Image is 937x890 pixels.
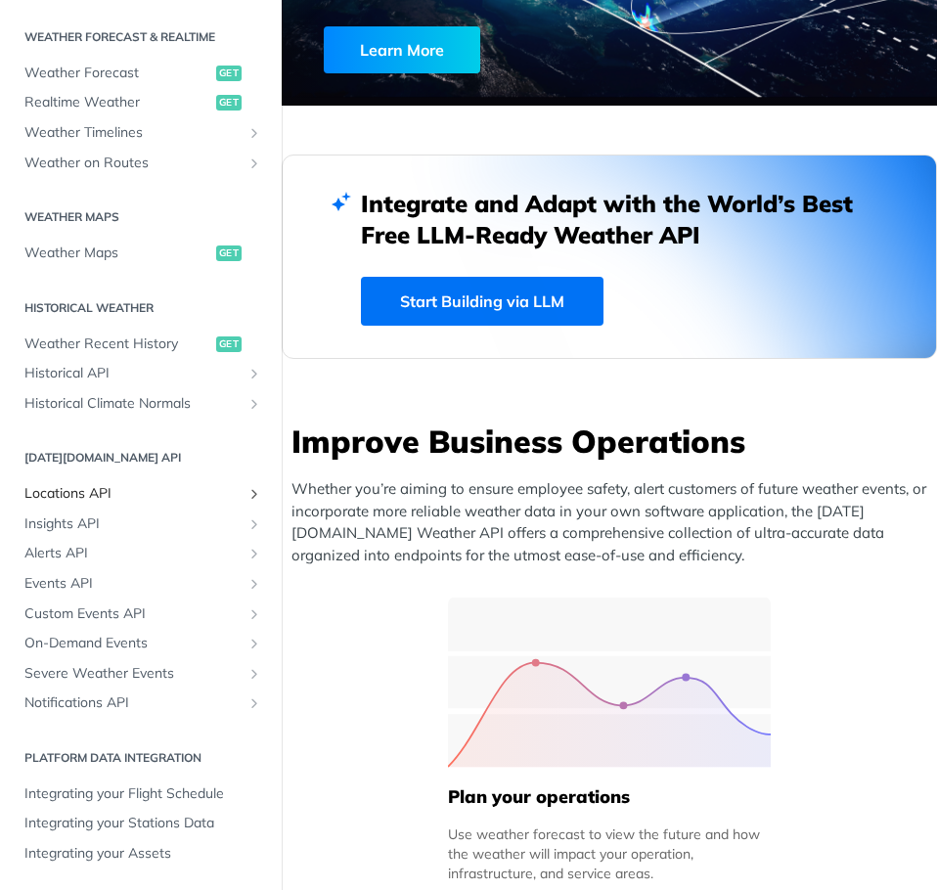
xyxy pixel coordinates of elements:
a: Realtime Weatherget [15,88,267,117]
span: Notifications API [24,693,242,713]
a: Historical APIShow subpages for Historical API [15,359,267,388]
span: Severe Weather Events [24,664,242,684]
h2: Historical Weather [15,299,267,317]
span: Alerts API [24,544,242,563]
button: Show subpages for Weather Timelines [246,125,262,141]
a: Locations APIShow subpages for Locations API [15,479,267,509]
p: Whether you’re aiming to ensure employee safety, alert customers of future weather events, or inc... [291,478,937,566]
span: Integrating your Flight Schedule [24,784,262,804]
a: On-Demand EventsShow subpages for On-Demand Events [15,629,267,658]
span: get [216,245,242,261]
a: Integrating your Assets [15,839,267,868]
span: Integrating your Assets [24,844,262,864]
h2: Integrate and Adapt with the World’s Best Free LLM-Ready Weather API [361,188,858,250]
span: Custom Events API [24,604,242,624]
button: Show subpages for Insights API [246,516,262,532]
div: Learn More [324,26,480,73]
button: Show subpages for Custom Events API [246,606,262,622]
a: Alerts APIShow subpages for Alerts API [15,539,267,568]
h2: Weather Forecast & realtime [15,28,267,46]
button: Show subpages for Severe Weather Events [246,666,262,682]
button: Show subpages for Locations API [246,486,262,502]
span: Integrating your Stations Data [24,814,262,833]
a: Integrating your Stations Data [15,809,267,838]
button: Show subpages for Notifications API [246,695,262,711]
a: Historical Climate NormalsShow subpages for Historical Climate Normals [15,389,267,419]
button: Show subpages for On-Demand Events [246,636,262,651]
span: get [216,66,242,81]
h3: Improve Business Operations [291,420,937,463]
span: get [216,95,242,111]
h2: Platform DATA integration [15,749,267,767]
span: On-Demand Events [24,634,242,653]
span: Realtime Weather [24,93,211,112]
a: Events APIShow subpages for Events API [15,569,267,599]
button: Show subpages for Alerts API [246,546,262,561]
span: get [216,336,242,352]
span: Weather Forecast [24,64,211,83]
span: Locations API [24,484,242,504]
a: Severe Weather EventsShow subpages for Severe Weather Events [15,659,267,689]
a: Weather Mapsget [15,239,267,268]
button: Show subpages for Events API [246,576,262,592]
h2: [DATE][DOMAIN_NAME] API [15,449,267,467]
span: Historical Climate Normals [24,394,242,414]
span: Weather Recent History [24,334,211,354]
a: Weather TimelinesShow subpages for Weather Timelines [15,118,267,148]
a: Start Building via LLM [361,277,603,326]
span: Insights API [24,514,242,534]
button: Show subpages for Historical Climate Normals [246,396,262,412]
a: Weather on RoutesShow subpages for Weather on Routes [15,149,267,178]
a: Custom Events APIShow subpages for Custom Events API [15,600,267,629]
h2: Weather Maps [15,208,267,226]
a: Learn More [324,26,569,73]
a: Weather Recent Historyget [15,330,267,359]
a: Integrating your Flight Schedule [15,779,267,809]
span: Events API [24,574,242,594]
h5: Plan your operations [448,785,771,809]
span: Weather on Routes [24,154,242,173]
a: Notifications APIShow subpages for Notifications API [15,689,267,718]
span: Weather Timelines [24,123,242,143]
a: Weather Forecastget [15,59,267,88]
button: Show subpages for Weather on Routes [246,156,262,171]
div: Use weather forecast to view the future and how the weather will impact your operation, infrastru... [448,824,771,883]
a: Insights APIShow subpages for Insights API [15,510,267,539]
span: Historical API [24,364,242,383]
img: 39565e8-group-4962x.svg [448,597,771,768]
button: Show subpages for Historical API [246,366,262,381]
span: Weather Maps [24,244,211,263]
